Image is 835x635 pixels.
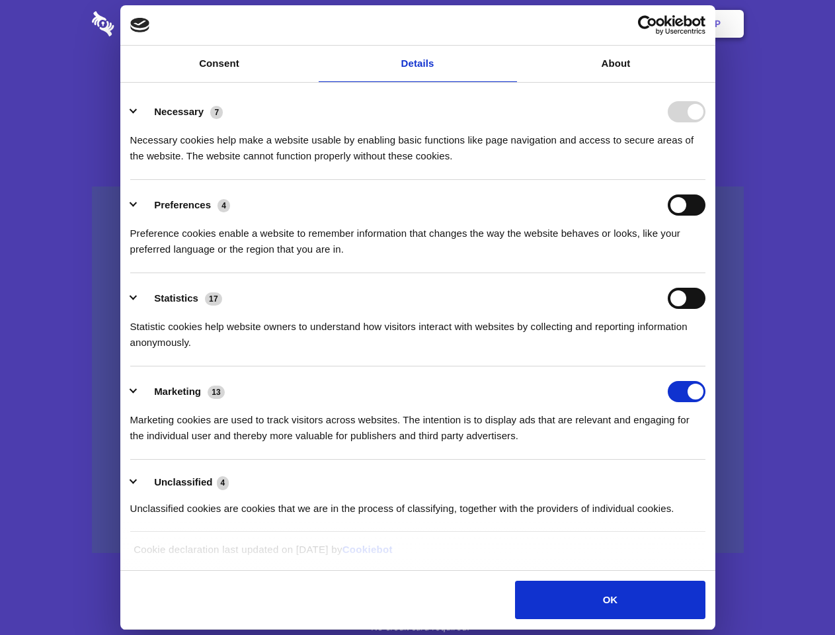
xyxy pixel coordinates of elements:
button: Marketing (13) [130,381,233,402]
button: Statistics (17) [130,288,231,309]
a: Consent [120,46,319,82]
div: Statistic cookies help website owners to understand how visitors interact with websites by collec... [130,309,705,351]
button: Unclassified (4) [130,474,237,491]
img: logo-wordmark-white-trans-d4663122ce5f474addd5e946df7df03e33cb6a1c49d2221995e7729f52c070b2.svg [92,11,205,36]
button: OK [515,581,705,619]
a: Contact [536,3,597,44]
button: Necessary (7) [130,101,231,122]
label: Marketing [154,386,201,397]
div: Unclassified cookies are cookies that we are in the process of classifying, together with the pro... [130,491,705,517]
img: logo [130,18,150,32]
a: Wistia video thumbnail [92,187,744,554]
span: 4 [217,476,229,489]
span: 7 [210,106,223,119]
a: Details [319,46,517,82]
iframe: Drift Widget Chat Controller [769,569,819,619]
label: Preferences [154,199,211,210]
label: Statistics [154,292,198,304]
button: Preferences (4) [130,194,239,216]
div: Preference cookies enable a website to remember information that changes the way the website beha... [130,216,705,257]
a: Cookiebot [342,544,393,555]
h1: Eliminate Slack Data Loss. [92,60,744,107]
span: 4 [218,199,230,212]
div: Marketing cookies are used to track visitors across websites. The intention is to display ads tha... [130,402,705,444]
a: Pricing [388,3,446,44]
div: Cookie declaration last updated on [DATE] by [124,542,711,568]
span: 17 [205,292,222,306]
h4: Auto-redaction of sensitive data, encrypted data sharing and self-destructing private chats. Shar... [92,120,744,164]
a: About [517,46,715,82]
a: Login [600,3,657,44]
a: Usercentrics Cookiebot - opens in a new window [590,15,705,35]
label: Necessary [154,106,204,117]
div: Necessary cookies help make a website usable by enabling basic functions like page navigation and... [130,122,705,164]
span: 13 [208,386,225,399]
